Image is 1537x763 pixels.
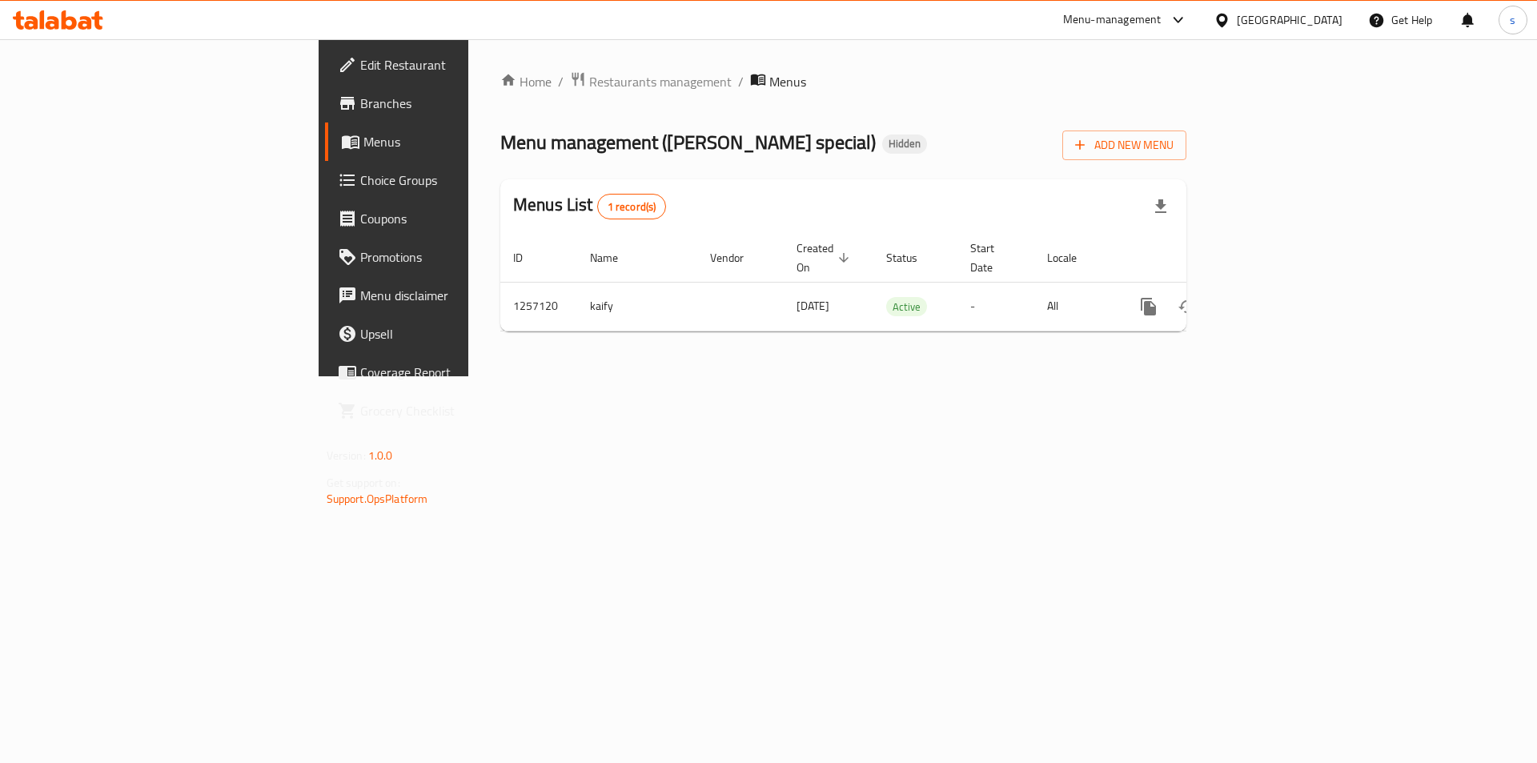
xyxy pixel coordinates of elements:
span: Menu management ( [PERSON_NAME] special ) [500,124,876,160]
a: Restaurants management [570,71,732,92]
div: Hidden [882,135,927,154]
h2: Menus List [513,193,666,219]
span: Upsell [360,324,563,343]
span: Version: [327,445,366,466]
a: Choice Groups [325,161,576,199]
td: kaify [577,282,697,331]
span: Menu disclaimer [360,286,563,305]
span: Promotions [360,247,563,267]
a: Branches [325,84,576,122]
a: Edit Restaurant [325,46,576,84]
span: Locale [1047,248,1098,267]
span: Name [590,248,639,267]
li: / [738,72,744,91]
a: Coupons [325,199,576,238]
span: 1 record(s) [598,199,666,215]
div: Export file [1142,187,1180,226]
span: Created On [797,239,854,277]
span: [DATE] [797,295,829,316]
div: Menu-management [1063,10,1162,30]
span: Add New Menu [1075,135,1174,155]
span: Grocery Checklist [360,401,563,420]
span: ID [513,248,544,267]
span: Choice Groups [360,171,563,190]
span: Status [886,248,938,267]
table: enhanced table [500,234,1296,331]
span: Menus [363,132,563,151]
a: Menu disclaimer [325,276,576,315]
span: Menus [769,72,806,91]
div: [GEOGRAPHIC_DATA] [1237,11,1342,29]
span: Coverage Report [360,363,563,382]
button: Change Status [1168,287,1206,326]
span: Edit Restaurant [360,55,563,74]
button: more [1130,287,1168,326]
a: Grocery Checklist [325,392,576,430]
a: Support.OpsPlatform [327,488,428,509]
td: - [957,282,1034,331]
span: s [1510,11,1515,29]
a: Menus [325,122,576,161]
span: Vendor [710,248,764,267]
th: Actions [1117,234,1296,283]
span: Coupons [360,209,563,228]
a: Coverage Report [325,353,576,392]
span: Hidden [882,137,927,151]
nav: breadcrumb [500,71,1186,92]
span: Restaurants management [589,72,732,91]
a: Upsell [325,315,576,353]
span: Branches [360,94,563,113]
div: Active [886,297,927,316]
a: Promotions [325,238,576,276]
div: Total records count [597,194,667,219]
button: Add New Menu [1062,131,1186,160]
td: All [1034,282,1117,331]
span: 1.0.0 [368,445,393,466]
span: Get support on: [327,472,400,493]
span: Start Date [970,239,1015,277]
span: Active [886,298,927,316]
